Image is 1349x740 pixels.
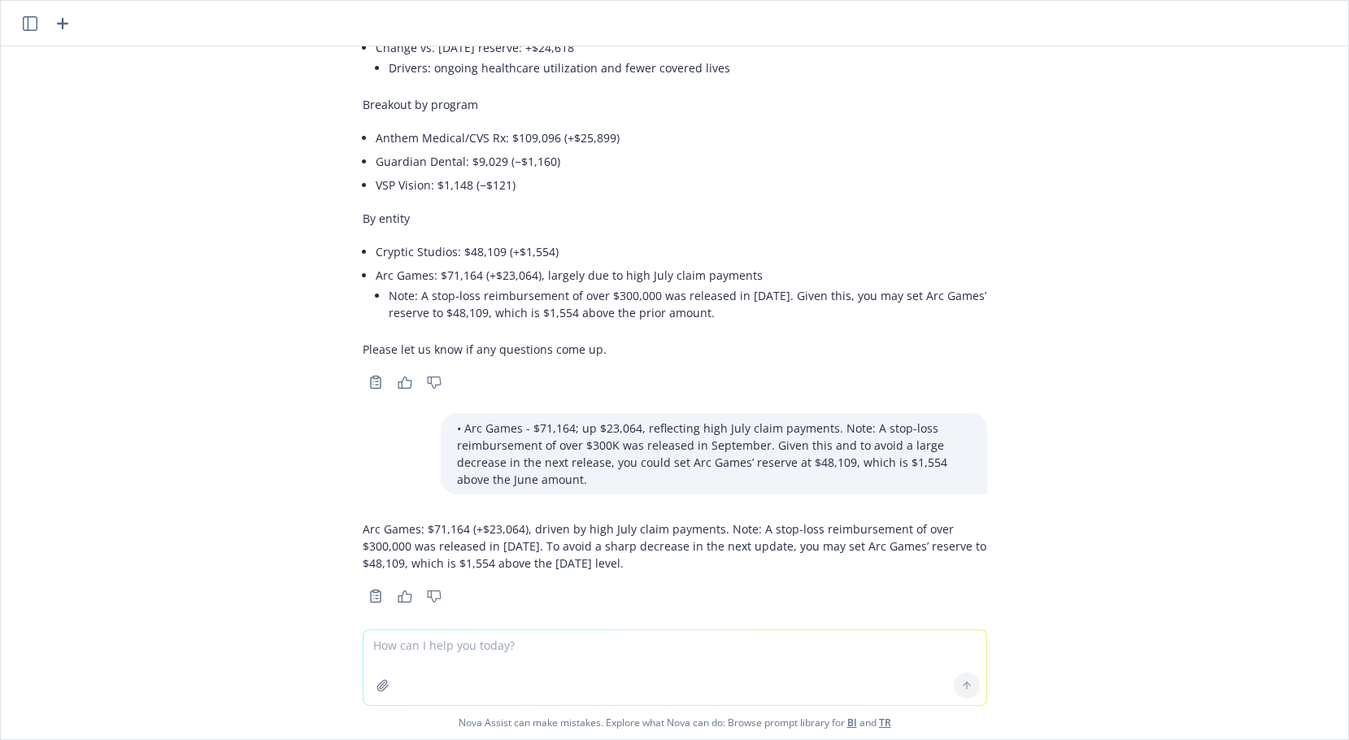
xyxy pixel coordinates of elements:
[368,375,383,390] svg: Copy to clipboard
[376,240,987,263] li: Cryptic Studios: $48,109 (+$1,554)
[389,56,987,80] li: Drivers: ongoing healthcare utilization and fewer covered lives
[879,716,891,729] a: TR
[421,585,447,607] button: Thumbs down
[389,284,987,324] li: Note: A stop-loss reimbursement of over $300,000 was released in [DATE]. Given this, you may set ...
[376,150,987,173] li: Guardian Dental: $9,029 (−$1,160)
[363,96,987,113] p: Breakout by program
[421,371,447,394] button: Thumbs down
[368,589,383,603] svg: Copy to clipboard
[376,263,987,328] li: Arc Games: $71,164 (+$23,064), largely due to high July claim payments
[363,341,987,358] p: Please let us know if any questions come up.
[7,706,1342,739] span: Nova Assist can make mistakes. Explore what Nova can do: Browse prompt library for and
[376,173,987,197] li: VSP Vision: $1,148 (−$121)
[363,520,987,572] p: Arc Games: $71,164 (+$23,064), driven by high July claim payments. Note: A stop-loss reimbursemen...
[847,716,857,729] a: BI
[363,210,987,227] p: By entity
[376,36,987,83] li: Change vs. [DATE] reserve: +$24,618
[457,420,971,488] p: • Arc Games - $71,164; up $23,064, reflecting high July claim payments. Note: A stop-loss reimbur...
[376,126,987,150] li: Anthem Medical/CVS Rx: $109,096 (+$25,899)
